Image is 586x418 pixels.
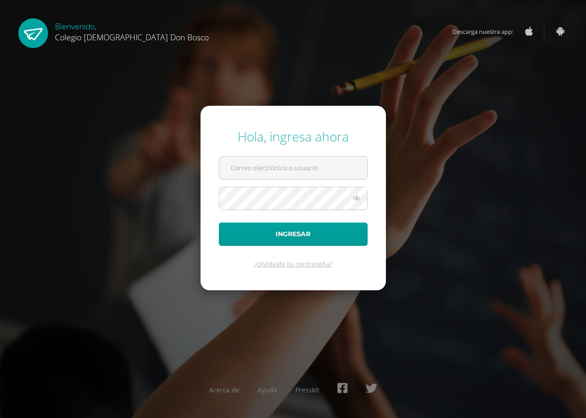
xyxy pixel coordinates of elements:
[209,385,239,394] a: Acerca de
[219,128,368,145] div: Hola, ingresa ahora
[452,23,522,40] span: Descarga nuestra app:
[55,18,209,43] div: Bienvenido,
[219,157,367,179] input: Correo electrónico o usuario
[219,223,368,246] button: Ingresar
[258,385,277,394] a: Ayuda
[55,32,209,43] span: Colegio [DEMOGRAPHIC_DATA] Don Bosco
[295,385,319,394] a: Presskit
[254,260,332,268] a: ¿Olvidaste tu contraseña?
